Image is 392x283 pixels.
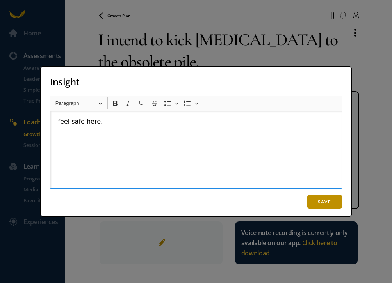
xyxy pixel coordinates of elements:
span: Paragraph [55,99,96,108]
span: Insight [50,75,80,88]
p: I feel safe here. [54,117,338,126]
div: Rich Text Editor, main [50,111,342,189]
div: Editor toolbar [50,96,342,111]
button: Save [307,195,342,209]
button: Paragraph [52,97,106,110]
